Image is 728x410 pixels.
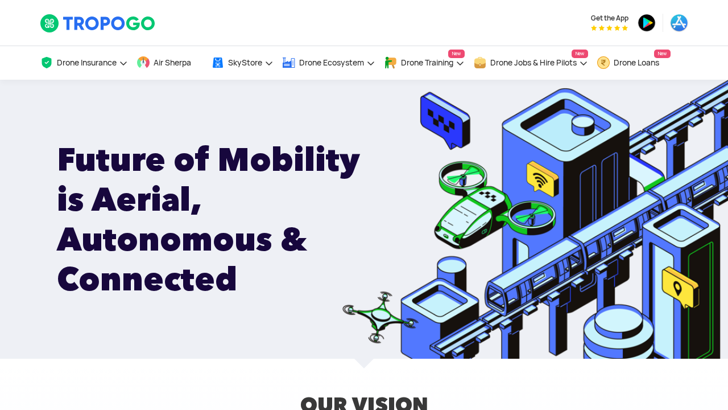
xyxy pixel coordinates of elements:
span: Drone Ecosystem [299,58,364,67]
a: Drone Insurance [40,46,128,80]
img: ic_playstore.png [638,14,656,32]
span: Drone Training [401,58,453,67]
a: Air Sherpa [136,46,202,80]
span: Drone Jobs & Hire Pilots [490,58,577,67]
img: ic_appstore.png [670,14,688,32]
a: Drone Jobs & Hire PilotsNew [473,46,588,80]
img: App Raking [591,25,628,31]
span: SkyStore [228,58,262,67]
a: Drone Ecosystem [282,46,375,80]
span: Drone Loans [614,58,659,67]
span: Drone Insurance [57,58,117,67]
h1: Future of Mobility is Aerial, Autonomous & Connected [57,140,394,299]
span: New [572,50,588,58]
img: TropoGo Logo [40,14,156,33]
span: New [654,50,671,58]
a: Drone LoansNew [597,46,671,80]
span: New [448,50,465,58]
a: Drone TrainingNew [384,46,465,80]
a: SkyStore [211,46,274,80]
span: Get the App [591,14,628,23]
span: Air Sherpa [154,58,191,67]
